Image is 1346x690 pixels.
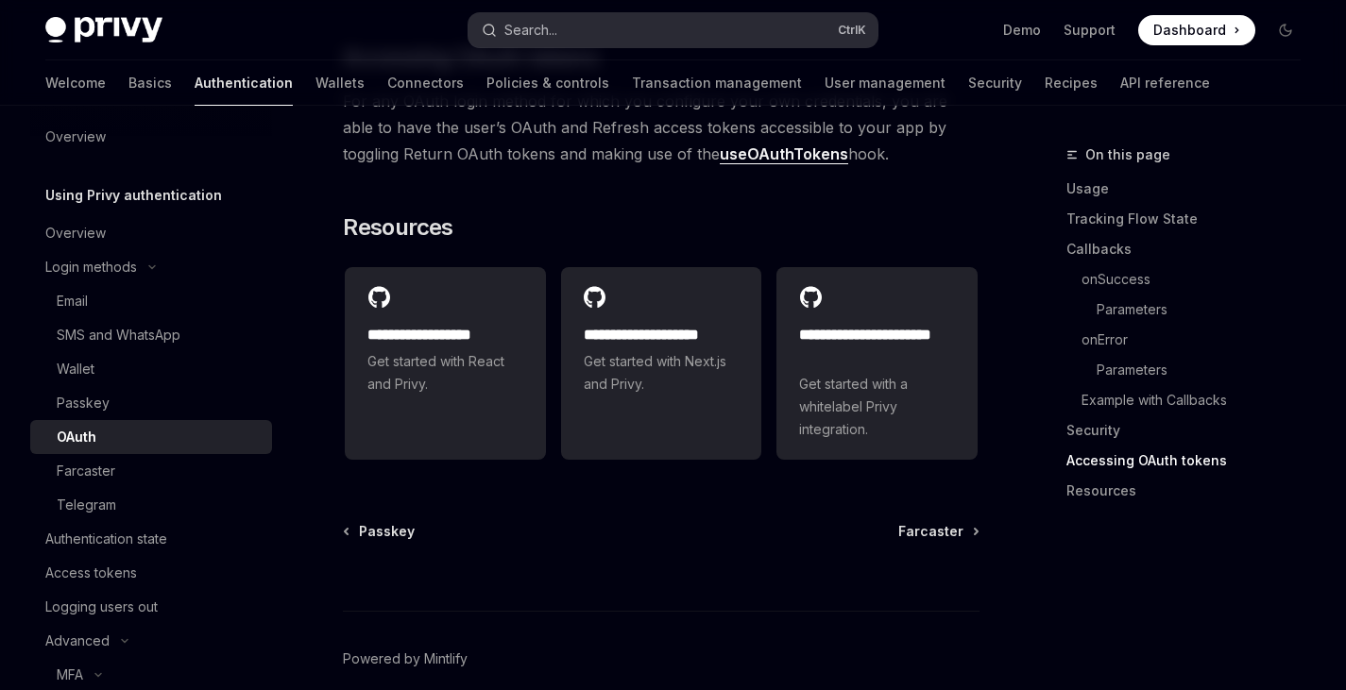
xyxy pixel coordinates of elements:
a: OAuth [30,420,272,454]
a: Transaction management [632,60,802,106]
a: API reference [1120,60,1210,106]
span: Passkey [359,522,415,541]
span: Farcaster [898,522,963,541]
span: Get started with a whitelabel Privy integration. [799,373,955,441]
a: Usage [1066,174,1316,204]
a: Welcome [45,60,106,106]
a: Authentication state [30,522,272,556]
div: Authentication state [45,528,167,550]
div: SMS and WhatsApp [57,324,180,346]
span: Get started with React and Privy. [367,350,523,395]
a: Powered by Mintlify [343,649,468,668]
span: On this page [1085,143,1170,166]
a: useOAuthTokens [720,144,848,164]
span: Resources [343,212,453,243]
a: Logging users out [30,590,272,624]
a: Parameters [1066,355,1316,385]
button: Open search [469,13,877,47]
div: Overview [45,222,106,244]
div: Email [57,290,88,312]
a: Demo [1003,21,1041,40]
div: Farcaster [57,460,115,482]
a: SMS and WhatsApp [30,318,272,352]
a: Resources [1066,476,1316,506]
img: dark logo [45,17,162,43]
span: Get started with Next.js and Privy. [584,350,740,395]
a: Overview [30,216,272,250]
a: Passkey [345,522,415,541]
span: Dashboard [1153,21,1226,40]
a: Telegram [30,488,272,522]
a: Security [1066,415,1316,446]
div: Overview [45,126,106,148]
div: Wallet [57,358,94,380]
a: Passkey [30,386,272,420]
h5: Using Privy authentication [45,184,222,207]
a: Parameters [1066,295,1316,325]
a: Farcaster [898,522,978,541]
div: Access tokens [45,562,137,584]
div: Passkey [57,392,110,414]
a: onSuccess [1066,264,1316,295]
a: Tracking Flow State [1066,204,1316,234]
a: Connectors [387,60,464,106]
button: Toggle Login methods section [30,250,272,284]
a: Callbacks [1066,234,1316,264]
a: Authentication [195,60,293,106]
div: Login methods [45,256,137,278]
a: User management [825,60,946,106]
a: Example with Callbacks [1066,385,1316,415]
a: Support [1064,21,1116,40]
div: MFA [57,664,83,686]
div: OAuth [57,426,96,448]
button: Toggle dark mode [1270,15,1301,45]
a: Access tokens [30,556,272,590]
a: Email [30,284,272,318]
a: Overview [30,120,272,154]
a: Accessing OAuth tokens [1066,446,1316,476]
a: Policies & controls [486,60,609,106]
a: Wallets [315,60,365,106]
a: Security [968,60,1022,106]
div: Search... [504,19,557,42]
a: onError [1066,325,1316,355]
span: Ctrl K [838,23,866,38]
button: Toggle Advanced section [30,624,272,658]
span: For any OAuth login method for which you configure your own credentials, you are able to have the... [343,88,980,167]
a: Wallet [30,352,272,386]
a: Farcaster [30,454,272,488]
a: Recipes [1045,60,1098,106]
div: Advanced [45,630,110,652]
div: Telegram [57,494,116,516]
a: Dashboard [1138,15,1255,45]
a: Basics [128,60,172,106]
div: Logging users out [45,596,158,618]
